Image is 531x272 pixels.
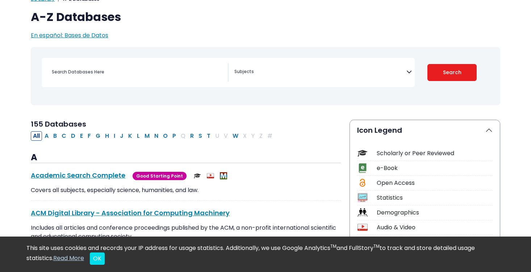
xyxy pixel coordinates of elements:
button: Filter Results O [161,131,170,141]
div: Statistics [377,194,493,202]
img: Icon Statistics [358,193,367,203]
a: ACM Digital Library - Association for Computing Machinery [31,208,230,217]
button: Filter Results G [93,131,103,141]
button: Filter Results L [135,131,142,141]
sup: TM [373,243,380,249]
button: Icon Legend [350,120,500,140]
img: Icon Scholarly or Peer Reviewed [358,148,367,158]
button: Filter Results I [112,131,117,141]
button: Filter Results B [51,131,59,141]
span: 155 Databases [31,119,86,129]
nav: Search filters [31,47,500,105]
button: Filter Results S [196,131,204,141]
button: Filter Results K [126,131,134,141]
img: Scholarly or Peer Reviewed [194,172,201,179]
button: Filter Results N [152,131,160,141]
p: Covers all subjects, especially science, humanities, and law. [31,186,341,195]
textarea: Search [234,69,406,75]
div: Demographics [377,208,493,217]
a: En español: Bases de Datos [31,31,108,39]
img: Icon Open Access [358,178,367,188]
div: e-Book [377,164,493,173]
button: Filter Results F [85,131,93,141]
button: Close [90,252,105,265]
button: Filter Results T [205,131,213,141]
img: Audio & Video [207,172,214,179]
div: Audio & Video [377,223,493,232]
img: Icon Demographics [358,208,367,217]
button: Filter Results R [188,131,196,141]
img: MeL (Michigan electronic Library) [220,172,227,179]
h3: A [31,152,341,163]
div: Alpha-list to filter by first letter of database name [31,131,275,140]
h1: A-Z Databases [31,10,500,24]
input: Search database by title or keyword [47,67,228,77]
sup: TM [330,243,336,249]
button: Filter Results A [42,131,51,141]
div: This site uses cookies and records your IP address for usage statistics. Additionally, we use Goo... [26,244,505,265]
span: Good Starting Point [133,172,187,180]
button: Filter Results P [170,131,178,141]
button: Filter Results D [69,131,78,141]
button: Submit for Search Results [427,64,477,81]
img: Icon Audio & Video [358,222,367,232]
button: Filter Results J [118,131,126,141]
button: Filter Results C [59,131,68,141]
a: Academic Search Complete [31,171,125,180]
button: Filter Results M [142,131,152,141]
button: All [31,131,42,141]
div: Open Access [377,179,493,187]
img: Icon e-Book [358,163,367,173]
a: Read More [53,254,84,262]
p: Includes all articles and conference proceedings published by the ACM, a non-profit international... [31,224,341,250]
button: Filter Results E [78,131,85,141]
button: Filter Results W [230,131,241,141]
div: Scholarly or Peer Reviewed [377,149,493,158]
button: Filter Results H [103,131,111,141]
